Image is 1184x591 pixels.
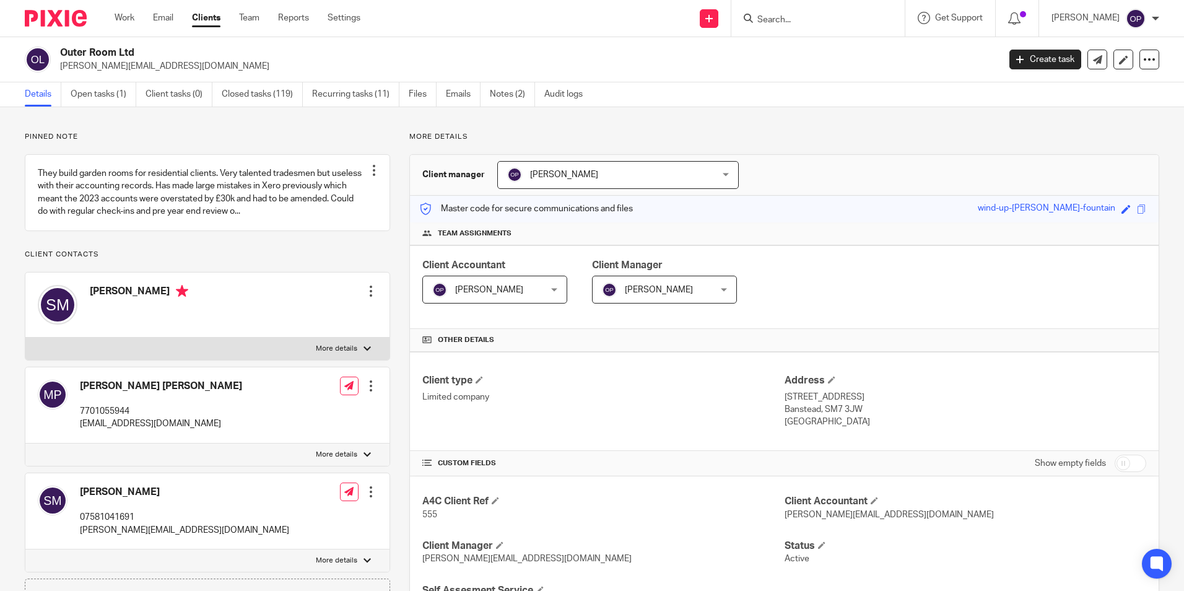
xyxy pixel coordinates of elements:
[785,416,1146,428] p: [GEOGRAPHIC_DATA]
[530,170,598,179] span: [PERSON_NAME]
[176,285,188,297] i: Primary
[25,10,87,27] img: Pixie
[422,374,784,387] h4: Client type
[60,60,991,72] p: [PERSON_NAME][EMAIL_ADDRESS][DOMAIN_NAME]
[785,403,1146,416] p: Banstead, SM7 3JW
[422,495,784,508] h4: A4C Client Ref
[38,285,77,325] img: svg%3E
[239,12,259,24] a: Team
[544,82,592,107] a: Audit logs
[312,82,399,107] a: Recurring tasks (11)
[80,405,242,418] p: 7701055944
[785,554,809,563] span: Active
[409,82,437,107] a: Files
[438,229,511,239] span: Team assignments
[153,12,173,24] a: Email
[785,374,1146,387] h4: Address
[602,282,617,297] img: svg%3E
[115,12,134,24] a: Work
[419,203,633,215] p: Master code for secure communications and files
[278,12,309,24] a: Reports
[422,510,437,519] span: 555
[80,418,242,430] p: [EMAIL_ADDRESS][DOMAIN_NAME]
[785,540,1146,553] h4: Status
[422,458,784,468] h4: CUSTOM FIELDS
[25,82,61,107] a: Details
[222,82,303,107] a: Closed tasks (119)
[438,335,494,345] span: Other details
[38,486,67,515] img: svg%3E
[490,82,535,107] a: Notes (2)
[25,46,51,72] img: svg%3E
[328,12,360,24] a: Settings
[592,260,663,270] span: Client Manager
[80,486,289,499] h4: [PERSON_NAME]
[785,495,1146,508] h4: Client Accountant
[455,286,523,294] span: [PERSON_NAME]
[422,260,505,270] span: Client Accountant
[1009,50,1081,69] a: Create task
[756,15,868,26] input: Search
[80,511,289,523] p: 07581041691
[422,540,784,553] h4: Client Manager
[978,202,1115,216] div: wind-up-[PERSON_NAME]-fountain
[38,380,67,409] img: svg%3E
[316,344,357,354] p: More details
[25,132,390,142] p: Pinned note
[71,82,136,107] a: Open tasks (1)
[25,250,390,260] p: Client contacts
[192,12,220,24] a: Clients
[146,82,212,107] a: Client tasks (0)
[80,380,242,393] h4: [PERSON_NAME] [PERSON_NAME]
[316,556,357,566] p: More details
[1035,457,1106,470] label: Show empty fields
[316,450,357,460] p: More details
[625,286,693,294] span: [PERSON_NAME]
[446,82,481,107] a: Emails
[785,391,1146,403] p: [STREET_ADDRESS]
[80,524,289,536] p: [PERSON_NAME][EMAIL_ADDRESS][DOMAIN_NAME]
[422,554,632,563] span: [PERSON_NAME][EMAIL_ADDRESS][DOMAIN_NAME]
[90,285,188,300] h4: [PERSON_NAME]
[507,167,522,182] img: svg%3E
[1051,12,1120,24] p: [PERSON_NAME]
[1126,9,1146,28] img: svg%3E
[422,391,784,403] p: Limited company
[409,132,1159,142] p: More details
[432,282,447,297] img: svg%3E
[935,14,983,22] span: Get Support
[785,510,994,519] span: [PERSON_NAME][EMAIL_ADDRESS][DOMAIN_NAME]
[60,46,804,59] h2: Outer Room Ltd
[422,169,485,181] h3: Client manager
